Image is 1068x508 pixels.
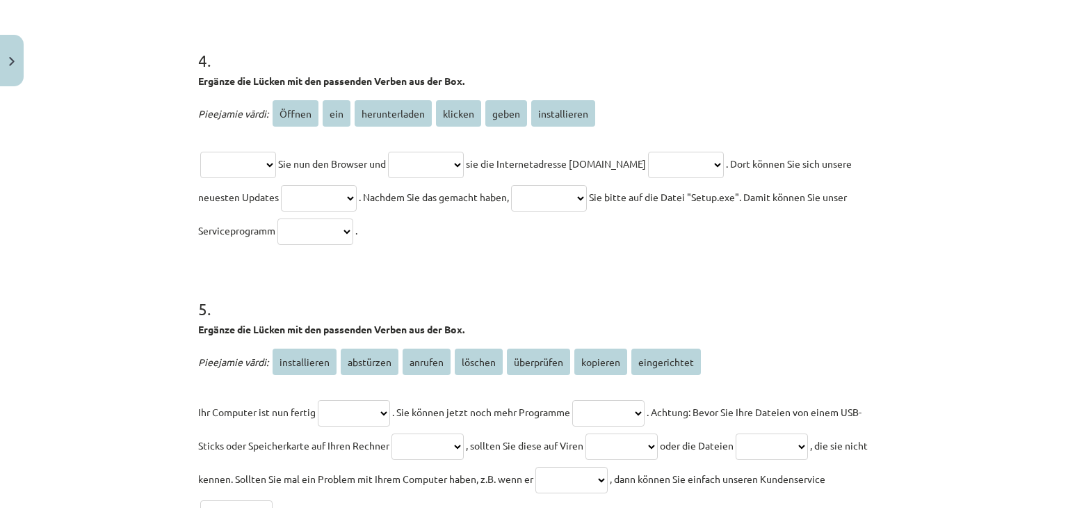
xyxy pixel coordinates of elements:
[455,349,503,375] span: löschen
[273,100,318,127] span: Öffnen
[198,26,870,70] h1: 4 .
[485,100,527,127] span: geben
[278,157,386,170] span: Sie nun den Browser und
[392,406,570,418] span: . Sie können jetzt noch mehr Programme
[660,439,734,452] span: oder die Dateien
[355,100,432,127] span: herunterladen
[355,224,357,237] span: .
[466,157,646,170] span: sie die Internetadresse [DOMAIN_NAME]
[341,349,398,375] span: abstürzen
[198,356,268,368] span: Pieejamie vārdi:
[403,349,451,375] span: anrufen
[198,275,870,318] h1: 5 .
[198,323,464,335] strong: Ergänze die Lücken mit den passenden Verben aus der Box.
[323,100,350,127] span: ein
[359,191,509,203] span: . Nachdem Sie das gemacht haben,
[531,100,595,127] span: installieren
[198,107,268,120] span: Pieejamie vārdi:
[436,100,481,127] span: klicken
[507,349,570,375] span: überprüfen
[631,349,701,375] span: eingerichtet
[610,473,825,485] span: , dann können Sie einfach unseren Kundenservice
[273,349,337,375] span: installieren
[9,57,15,66] img: icon-close-lesson-0947bae3869378f0d4975bcd49f059093ad1ed9edebbc8119c70593378902aed.svg
[574,349,627,375] span: kopieren
[198,406,316,418] span: Ihr Computer ist nun fertig
[466,439,583,452] span: , sollten Sie diese auf Viren
[198,74,464,87] strong: Ergänze die Lücken mit den passenden Verben aus der Box.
